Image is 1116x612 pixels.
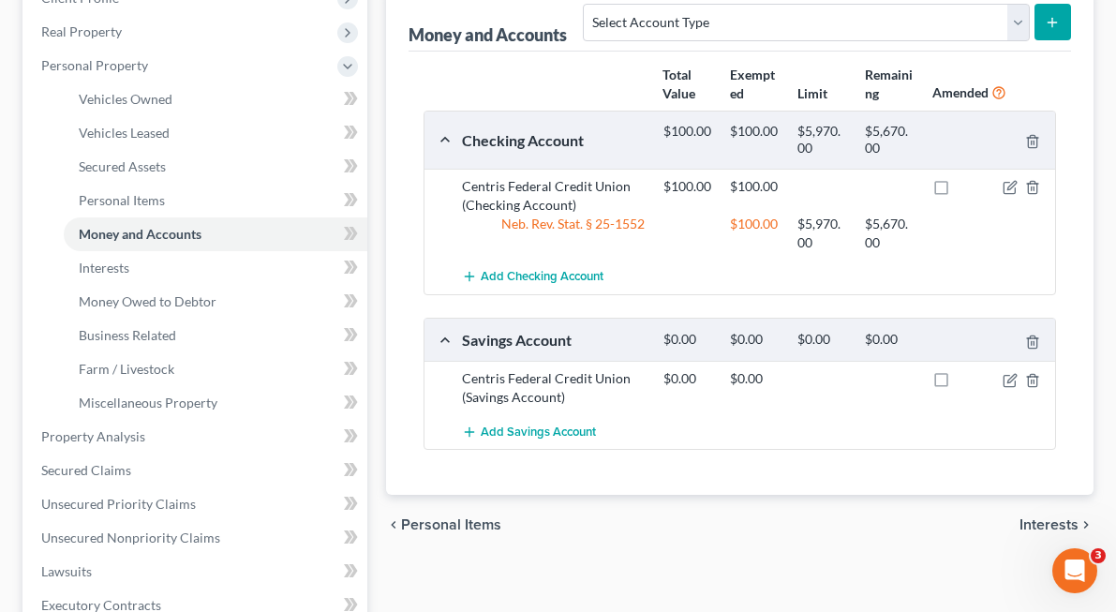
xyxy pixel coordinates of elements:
a: Secured Assets [64,150,367,184]
a: Money and Accounts [64,217,367,251]
div: $100.00 [654,123,722,157]
span: Business Related [79,327,176,343]
span: Real Property [41,23,122,39]
a: Farm / Livestock [64,352,367,386]
div: Checking Account [453,130,654,150]
div: Neb. Rev. Stat. § 25-1552 [453,215,654,252]
div: Centris Federal Credit Union (Savings Account) [453,369,654,407]
span: Personal Items [401,517,501,532]
a: Business Related [64,319,367,352]
a: Secured Claims [26,454,367,487]
span: Secured Claims [41,462,131,478]
a: Interests [64,251,367,285]
span: Miscellaneous Property [79,395,217,410]
span: Add Checking Account [481,270,603,285]
a: Vehicles Owned [64,82,367,116]
div: $5,970.00 [788,123,856,157]
div: $0.00 [654,331,722,349]
button: Add Savings Account [462,414,596,449]
div: $0.00 [721,369,788,388]
div: $100.00 [721,123,788,157]
span: Interests [79,260,129,276]
span: Lawsuits [41,563,92,579]
a: Personal Items [64,184,367,217]
i: chevron_left [386,517,401,532]
strong: Remaining [865,67,913,101]
span: 3 [1091,548,1106,563]
span: Money and Accounts [79,226,201,242]
strong: Total Value [662,67,695,101]
div: $100.00 [654,177,722,196]
span: Personal Property [41,57,148,73]
a: Property Analysis [26,420,367,454]
div: $5,670.00 [856,123,923,157]
a: Unsecured Nonpriority Claims [26,521,367,555]
strong: Amended [932,84,989,100]
div: Money and Accounts [409,23,567,46]
div: $0.00 [856,331,923,349]
div: Centris Federal Credit Union (Checking Account) [453,177,654,215]
div: $100.00 [721,177,788,196]
i: chevron_right [1079,517,1094,532]
div: Savings Account [453,330,654,350]
a: Vehicles Leased [64,116,367,150]
button: Add Checking Account [462,260,603,294]
div: $5,670.00 [856,215,923,252]
span: Interests [1019,517,1079,532]
div: $5,970.00 [788,215,856,252]
button: Interests chevron_right [1019,517,1094,532]
span: Personal Items [79,192,165,208]
div: $0.00 [654,369,722,388]
a: Miscellaneous Property [64,386,367,420]
a: Unsecured Priority Claims [26,487,367,521]
span: Add Savings Account [481,425,596,440]
span: Farm / Livestock [79,361,174,377]
span: Secured Assets [79,158,166,174]
span: Unsecured Priority Claims [41,496,196,512]
div: $0.00 [721,331,788,349]
a: Lawsuits [26,555,367,589]
strong: Exempted [730,67,775,101]
iframe: Intercom live chat [1052,548,1097,593]
div: $100.00 [721,215,788,252]
a: Money Owed to Debtor [64,285,367,319]
span: Vehicles Leased [79,125,170,141]
span: Property Analysis [41,428,145,444]
strong: Limit [797,85,827,101]
button: chevron_left Personal Items [386,517,501,532]
span: Money Owed to Debtor [79,293,216,309]
span: Unsecured Nonpriority Claims [41,530,220,545]
span: Vehicles Owned [79,91,172,107]
div: $0.00 [788,331,856,349]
